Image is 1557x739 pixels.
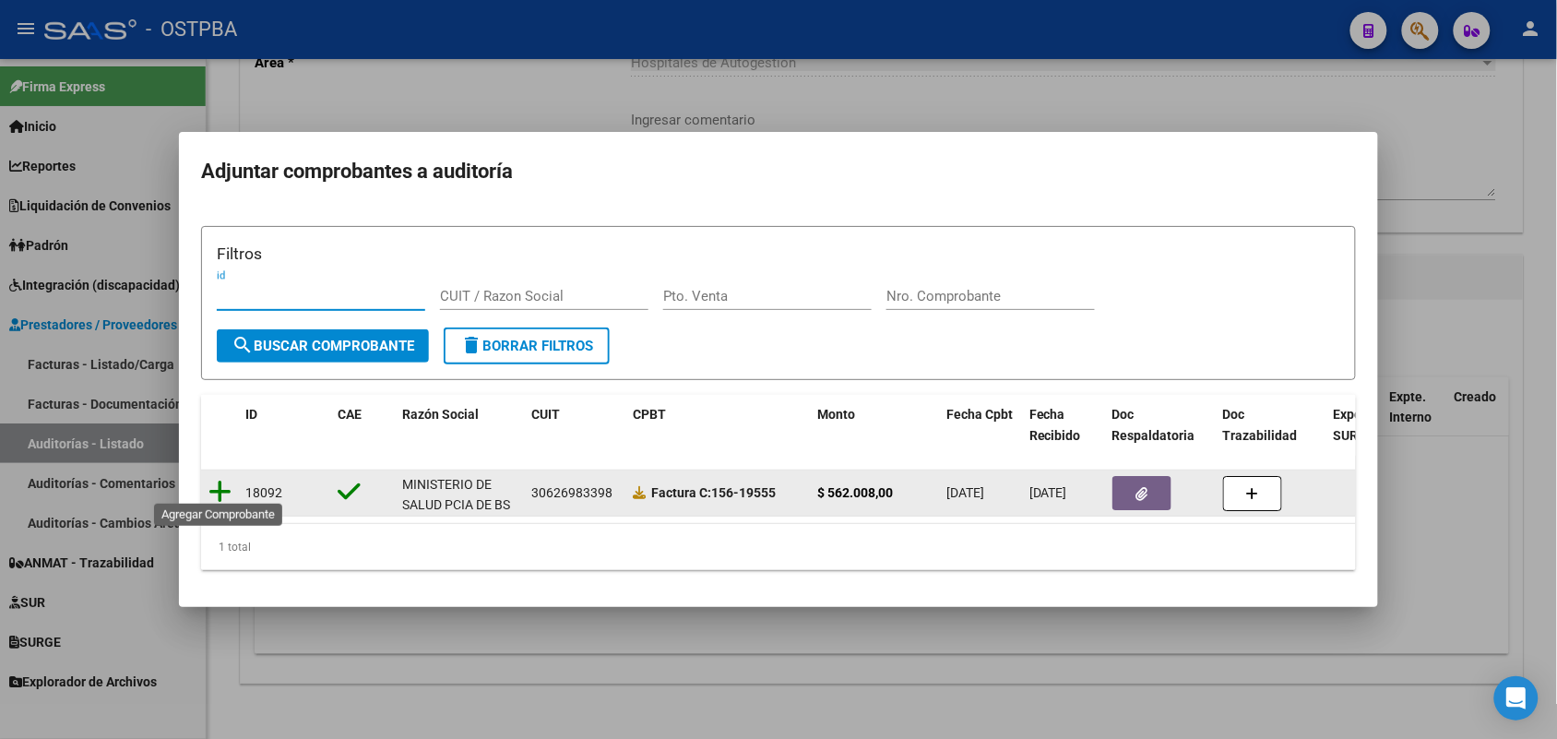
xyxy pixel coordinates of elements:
div: MINISTERIO DE SALUD PCIA DE BS AS [402,474,517,537]
strong: 156-19555 [651,485,776,500]
datatable-header-cell: Razón Social [395,395,524,456]
datatable-header-cell: Fecha Cpbt [939,395,1022,456]
datatable-header-cell: Doc Respaldatoria [1105,395,1216,456]
datatable-header-cell: Expediente SUR Asociado [1326,395,1428,456]
datatable-header-cell: Fecha Recibido [1022,395,1105,456]
span: Monto [817,407,855,422]
span: CPBT [633,407,666,422]
datatable-header-cell: CPBT [625,395,810,456]
datatable-header-cell: Monto [810,395,939,456]
datatable-header-cell: CAE [330,395,395,456]
span: 18092 [245,485,282,500]
span: Borrar Filtros [460,338,593,354]
span: Fecha Cpbt [946,407,1013,422]
span: ID [245,407,257,422]
span: Doc Trazabilidad [1223,407,1298,443]
strong: $ 562.008,00 [817,485,893,500]
span: CUIT [531,407,560,422]
h3: Filtros [217,242,1340,266]
span: Doc Respaldatoria [1112,407,1195,443]
span: [DATE] [1029,485,1067,500]
span: Factura C: [651,485,711,500]
button: Borrar Filtros [444,328,610,364]
datatable-header-cell: Doc Trazabilidad [1216,395,1326,456]
mat-icon: delete [460,334,482,356]
span: Expediente SUR Asociado [1334,407,1416,443]
span: Razón Social [402,407,479,422]
datatable-header-cell: ID [238,395,330,456]
mat-icon: search [232,334,254,356]
span: Buscar Comprobante [232,338,414,354]
span: CAE [338,407,362,422]
span: [DATE] [946,485,984,500]
span: 30626983398 [531,485,612,500]
div: Open Intercom Messenger [1494,676,1539,721]
span: Fecha Recibido [1029,407,1081,443]
h2: Adjuntar comprobantes a auditoría [201,154,1356,189]
button: Buscar Comprobante [217,329,429,363]
div: 1 total [201,524,1356,570]
datatable-header-cell: CUIT [524,395,625,456]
